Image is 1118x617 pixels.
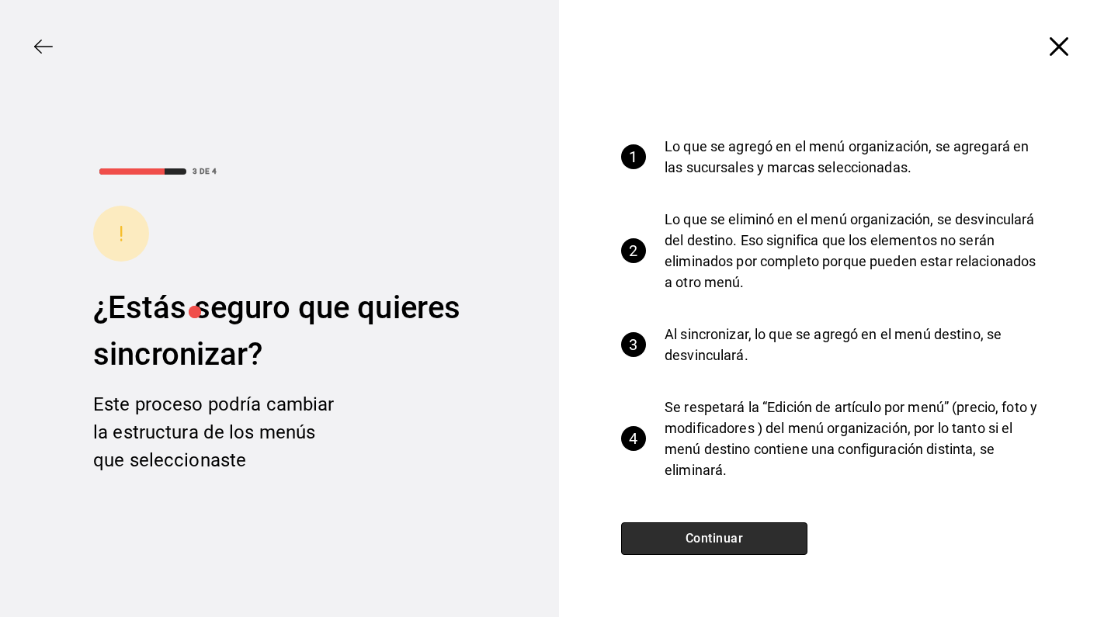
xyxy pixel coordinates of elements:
p: Se respetará la “Edición de artículo por menú” (precio, foto y modificadores ) del menú organizac... [665,397,1043,480]
p: Lo que se eliminó en el menú organización, se desvinculará del destino. Eso significa que los ele... [665,209,1043,293]
div: 1 [621,144,646,169]
div: 4 [621,426,646,451]
div: ¿Estás seguro que quieres sincronizar? [93,285,466,378]
div: 3 [621,332,646,357]
p: Lo que se agregó en el menú organización, se agregará en las sucursales y marcas seleccionadas. [665,136,1043,178]
div: Este proceso podría cambiar la estructura de los menús que seleccionaste [93,390,342,474]
p: Al sincronizar, lo que se agregó en el menú destino, se desvinculará. [665,324,1043,366]
div: 2 [621,238,646,263]
div: 3 DE 4 [193,165,217,177]
button: Continuar [621,522,807,555]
